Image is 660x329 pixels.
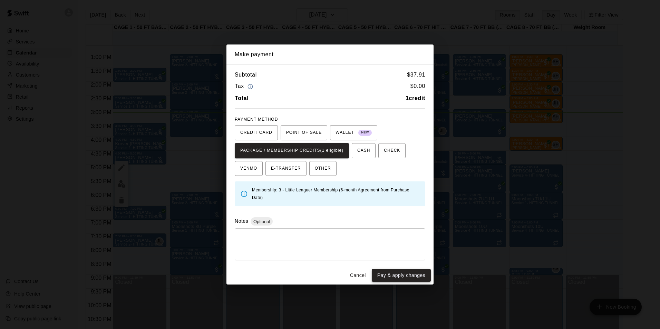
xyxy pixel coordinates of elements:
[352,143,376,158] button: CASH
[235,125,278,140] button: CREDIT CARD
[235,82,255,91] h6: Tax
[235,70,257,79] h6: Subtotal
[226,44,434,64] h2: Make payment
[251,219,273,224] span: Optional
[235,95,249,101] b: Total
[286,127,322,138] span: POINT OF SALE
[358,128,372,137] span: New
[384,145,400,156] span: CHECK
[407,70,425,79] h6: $ 37.91
[265,161,307,176] button: E-TRANSFER
[240,145,343,156] span: PACKAGE / MEMBERSHIP CREDITS (1 eligible)
[252,188,409,200] span: Membership: 3 - Little Leaguer Membership (6-month Agreement from Purchase Date)
[271,163,301,174] span: E-TRANSFER
[235,143,349,158] button: PACKAGE / MEMBERSHIP CREDITS(1 eligible)
[330,125,377,140] button: WALLET New
[240,163,257,174] span: VENMO
[406,95,425,101] b: 1 credit
[378,143,406,158] button: CHECK
[235,117,278,122] span: PAYMENT METHOD
[372,269,431,282] button: Pay & apply changes
[336,127,372,138] span: WALLET
[309,161,337,176] button: OTHER
[347,269,369,282] button: Cancel
[281,125,327,140] button: POINT OF SALE
[235,218,248,224] label: Notes
[240,127,272,138] span: CREDIT CARD
[315,163,331,174] span: OTHER
[235,161,263,176] button: VENMO
[357,145,370,156] span: CASH
[410,82,425,91] h6: $ 0.00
